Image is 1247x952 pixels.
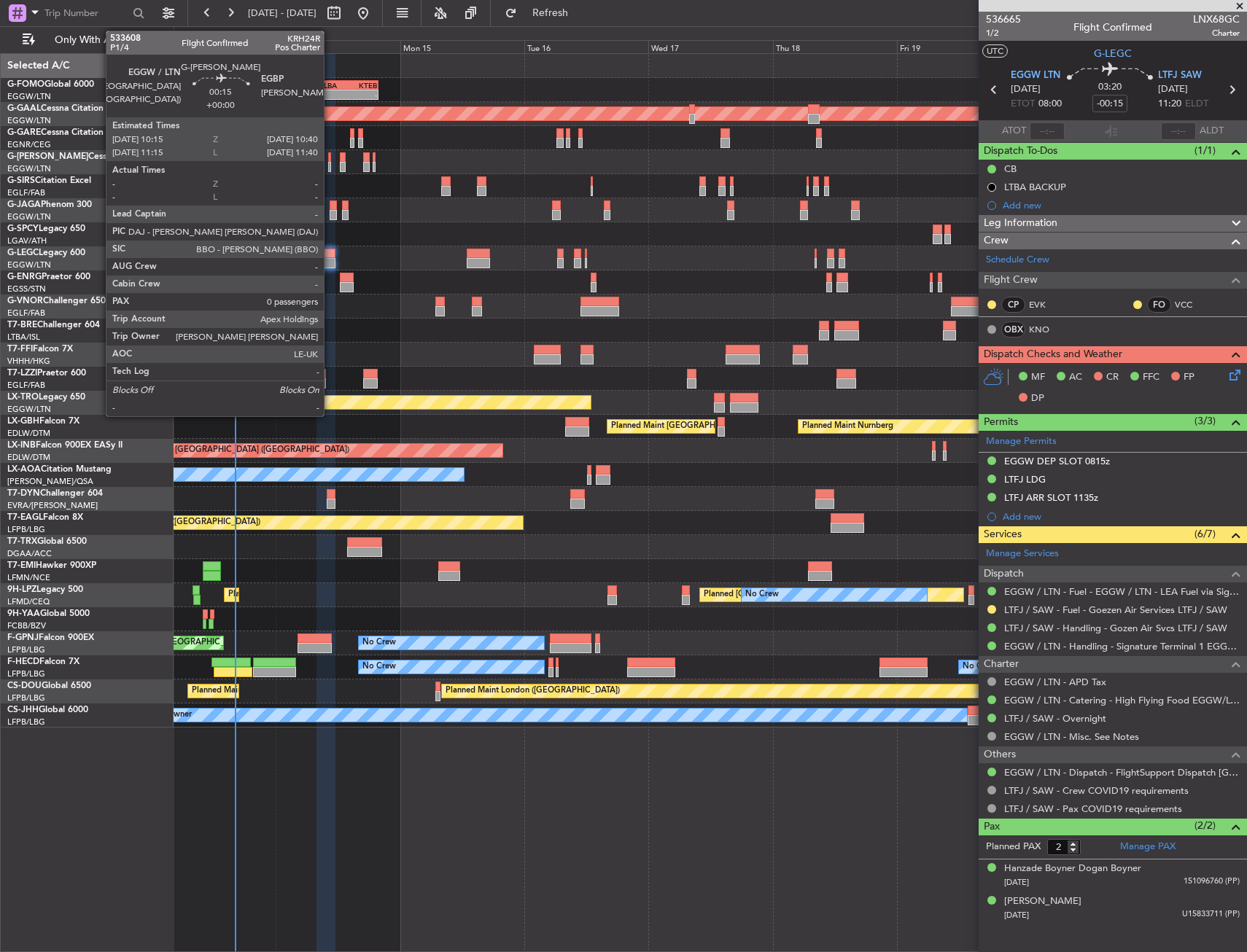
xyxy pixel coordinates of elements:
[7,393,39,402] span: LX-TRO
[1185,97,1208,112] span: ELDT
[7,489,40,498] span: T7-DYN
[984,746,1016,763] span: Others
[120,440,349,461] div: Planned Maint [GEOGRAPHIC_DATA] ([GEOGRAPHIC_DATA])
[7,658,39,666] span: F-HECD
[7,682,42,690] span: CS-DOU
[7,441,123,450] a: LX-INBFalcon 900EX EASy II
[7,235,47,246] a: LGAV/ATH
[1004,803,1182,815] a: LTFJ / SAW - Pax COVID19 requirements
[1200,124,1224,138] span: ALDT
[400,40,524,53] div: Mon 15
[7,633,39,642] span: F-GPNJ
[1194,526,1216,542] span: (6/7)
[1184,370,1194,385] span: FP
[7,249,39,257] span: G-LEGC
[7,80,94,89] a: G-FOMOGlobal 6000
[1193,27,1240,39] span: Charter
[7,369,86,378] a: T7-LZZIPraetor 600
[1031,391,1044,406] span: DP
[176,29,201,42] div: [DATE]
[524,40,648,53] div: Tue 16
[7,380,45,391] a: EGLF/FAB
[7,428,50,439] a: EDLW/DTM
[362,656,396,678] div: No Crew
[7,561,36,570] span: T7-EMI
[1038,97,1062,112] span: 08:00
[1003,510,1240,523] div: Add new
[7,548,52,559] a: DGAA/ACC
[1004,181,1066,193] div: LTBA BACKUP
[7,139,51,150] a: EGNR/CEG
[1004,910,1029,921] span: [DATE]
[1069,370,1082,385] span: AC
[7,452,50,463] a: EDLW/DTM
[498,1,586,25] button: Refresh
[986,253,1049,268] a: Schedule Crew
[7,417,39,426] span: LX-GBH
[1004,730,1139,743] a: EGGW / LTN - Misc. See Notes
[984,215,1057,232] span: Leg Information
[984,414,1018,431] span: Permits
[773,40,897,53] div: Thu 18
[44,2,128,24] input: Trip Number
[276,40,400,53] div: Sun 14
[7,80,44,89] span: G-FOMO
[7,200,41,209] span: G-JAGA
[7,513,43,522] span: T7-EAGL
[7,104,41,113] span: G-GAAL
[984,526,1022,543] span: Services
[1120,840,1176,854] a: Manage PAX
[7,465,41,474] span: LX-AOA
[1029,298,1062,311] a: EVK
[7,187,45,198] a: EGLF/FAB
[7,609,40,618] span: 9H-YAA
[7,658,79,666] a: F-HECDFalcon 7X
[7,260,51,270] a: EGGW/LTN
[1175,298,1208,311] a: VCC
[1004,622,1227,634] a: LTFJ / SAW - Handling - Gozen Air Svcs LTFJ / SAW
[7,706,39,714] span: CS-JHH
[1031,370,1045,385] span: MF
[1158,97,1181,112] span: 11:20
[1004,455,1110,467] div: EGGW DEP SLOT 0815z
[520,8,581,18] span: Refresh
[7,620,46,631] a: FCBB/BZV
[1001,321,1025,338] div: OBX
[1004,676,1106,688] a: EGGW / LTN - APD Tax
[7,273,42,281] span: G-ENRG
[1004,862,1141,876] div: Hanzade Boyner Dogan Boyner
[7,211,51,222] a: EGGW/LTN
[16,28,158,52] button: Only With Activity
[986,434,1057,449] a: Manage Permits
[7,441,36,450] span: LX-INB
[1098,80,1122,95] span: 03:20
[1182,908,1240,921] span: U15833711 (PP)
[745,584,779,606] div: No Crew
[1004,694,1240,706] a: EGGW / LTN - Catering - High Flying Food EGGW/LTN
[1002,124,1026,138] span: ATOT
[7,284,46,294] a: EGSS/STN
[7,128,41,137] span: G-GARE
[7,345,33,354] span: T7-FFI
[7,489,103,498] a: T7-DYNChallenger 604
[1073,20,1152,35] div: Flight Confirmed
[1004,894,1081,909] div: [PERSON_NAME]
[986,27,1021,39] span: 1/2
[1004,585,1240,598] a: EGGW / LTN - Fuel - EGGW / LTN - LEA Fuel via Signature in EGGW
[38,35,154,45] span: Only With Activity
[7,200,92,209] a: G-JAGAPhenom 300
[7,524,45,535] a: LFPB/LBG
[318,90,347,99] div: -
[7,682,91,690] a: CS-DOUGlobal 6500
[897,40,1021,53] div: Fri 19
[362,632,396,654] div: No Crew
[347,81,376,90] div: KTEB
[984,143,1057,160] span: Dispatch To-Dos
[1004,604,1227,616] a: LTFJ / SAW - Fuel - Goezen Air Services LTFJ / SAW
[7,706,88,714] a: CS-JHHGlobal 6000
[984,233,1009,249] span: Crew
[1004,491,1098,504] div: LTFJ ARR SLOT 1135z
[7,465,112,474] a: LX-AOACitation Mustang
[1194,143,1216,158] span: (1/1)
[7,585,36,594] span: 9H-LPZ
